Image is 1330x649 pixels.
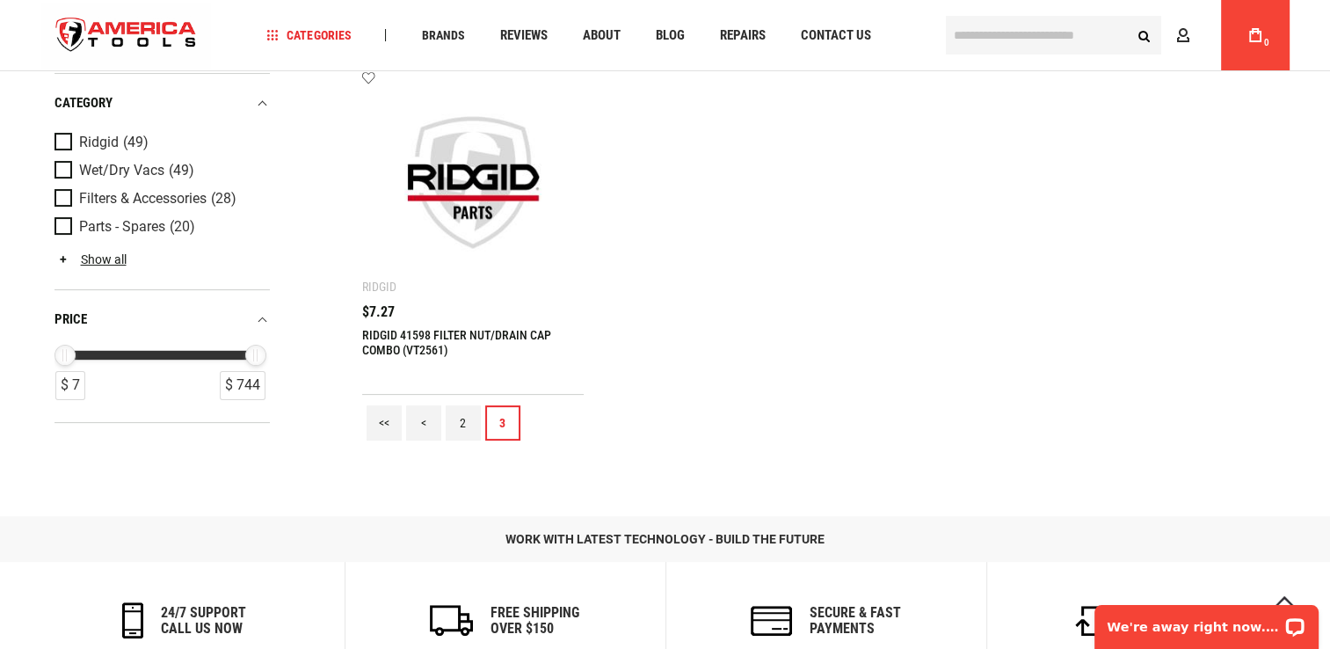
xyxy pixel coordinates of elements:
[380,89,567,276] img: RIDGID 41598 FILTER NUT/DRAIN CAP COMBO (VT2561)
[800,29,870,42] span: Contact Us
[362,280,396,294] div: Ridgid
[79,191,207,207] span: Filters & Accessories
[79,163,164,179] span: Wet/Dry Vacs
[582,29,620,42] span: About
[123,135,149,150] span: (49)
[55,189,265,208] a: Filters & Accessories (28)
[711,24,773,47] a: Repairs
[41,3,212,69] img: America Tools
[1128,18,1161,52] button: Search
[1083,594,1330,649] iframe: LiveChat chat widget
[362,305,395,319] span: $7.27
[655,29,684,42] span: Blog
[792,24,878,47] a: Contact Us
[1264,38,1269,47] span: 0
[55,91,270,115] div: category
[79,135,119,150] span: Ridgid
[499,29,547,42] span: Reviews
[446,405,481,441] a: 2
[266,29,351,41] span: Categories
[41,3,212,69] a: store logo
[161,605,246,636] h6: 24/7 support call us now
[485,405,520,441] a: 3
[169,164,194,179] span: (49)
[55,217,265,237] a: Parts - Spares (20)
[55,161,265,180] a: Wet/Dry Vacs (49)
[491,24,555,47] a: Reviews
[55,308,270,332] div: price
[491,605,579,636] h6: Free Shipping Over $150
[170,220,195,235] span: (20)
[810,605,901,636] h6: secure & fast payments
[413,24,472,47] a: Brands
[421,29,464,41] span: Brands
[79,219,165,235] span: Parts - Spares
[367,405,402,441] a: <<
[211,192,236,207] span: (28)
[55,133,265,152] a: Ridgid (49)
[258,24,359,47] a: Categories
[55,371,85,400] div: $ 7
[406,405,441,441] a: <
[220,371,265,400] div: $ 744
[719,29,765,42] span: Repairs
[362,328,551,357] a: RIDGID 41598 FILTER NUT/DRAIN CAP COMBO (VT2561)
[55,73,270,423] div: Product Filters
[55,252,127,266] a: Show all
[574,24,628,47] a: About
[647,24,692,47] a: Blog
